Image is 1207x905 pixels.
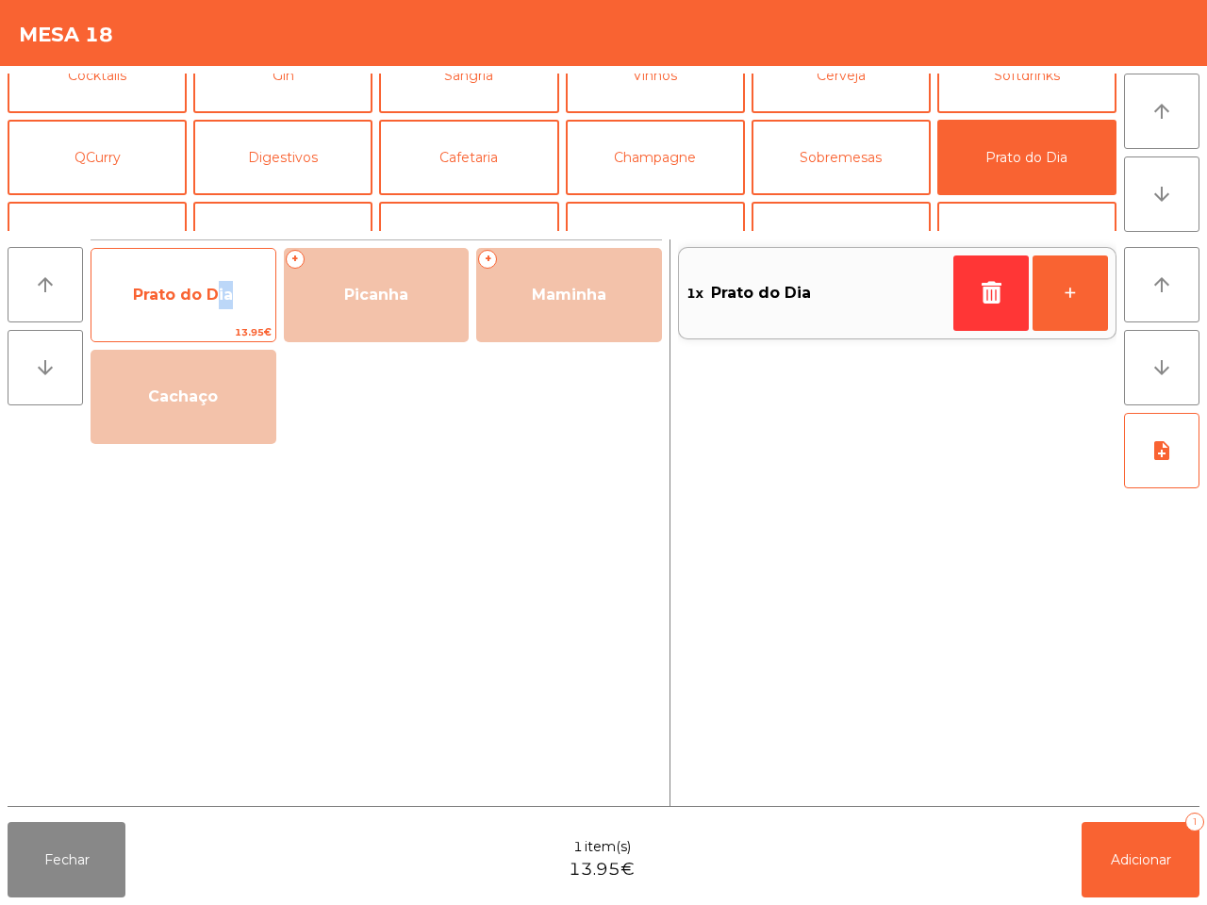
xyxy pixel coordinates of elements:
span: + [286,250,305,269]
button: arrow_upward [8,247,83,322]
button: arrow_downward [1124,156,1199,232]
span: item(s) [585,837,631,857]
div: 1 [1185,813,1204,831]
button: Prato do Dia [937,120,1116,195]
span: 13.95€ [91,323,275,341]
button: QCurry [8,120,187,195]
button: Sangria [379,38,558,113]
button: arrow_upward [1124,74,1199,149]
button: Softdrinks [937,38,1116,113]
button: Cocktails [8,38,187,113]
button: + [1033,255,1108,331]
span: Maminha [532,286,606,304]
button: Cafetaria [379,120,558,195]
button: Bolt [566,202,745,277]
button: arrow_upward [1124,247,1199,322]
span: Picanha [344,286,408,304]
i: arrow_downward [34,356,57,379]
span: + [478,250,497,269]
i: arrow_downward [1150,183,1173,206]
span: 13.95€ [569,857,635,882]
button: Fechar [8,822,125,897]
button: Acompanhamentos [8,202,187,277]
button: Cerveja [752,38,931,113]
button: Gin [193,38,372,113]
button: arrow_downward [8,330,83,405]
button: Digestivos [193,120,372,195]
i: arrow_downward [1150,356,1173,379]
button: Uber/Glovo [379,202,558,277]
button: Vinhos [566,38,745,113]
span: 1 [573,837,583,857]
button: note_add [1124,413,1199,488]
i: arrow_upward [1150,100,1173,123]
span: Prato do Dia [711,279,811,307]
i: arrow_upward [34,273,57,296]
i: arrow_upward [1150,273,1173,296]
span: Cachaço [148,387,218,405]
button: Oleos [752,202,931,277]
button: Adicionar1 [1082,822,1199,897]
span: 1x [686,279,703,307]
button: Sobremesas [752,120,931,195]
span: Prato do Dia [133,286,233,304]
button: Champagne [566,120,745,195]
button: Take Away [193,202,372,277]
h4: Mesa 18 [19,21,113,49]
i: note_add [1150,439,1173,462]
button: arrow_downward [1124,330,1199,405]
button: Menu Do Dia [937,202,1116,277]
span: Adicionar [1111,851,1171,868]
